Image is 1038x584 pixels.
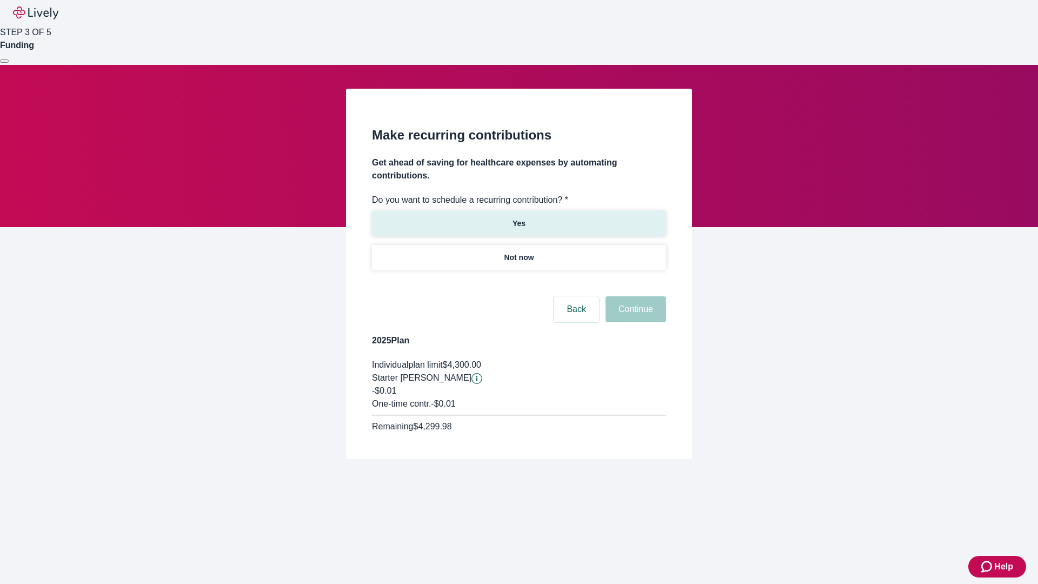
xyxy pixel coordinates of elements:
[372,245,666,270] button: Not now
[471,373,482,384] svg: Starter penny details
[513,218,525,229] p: Yes
[981,560,994,573] svg: Zendesk support icon
[471,373,482,384] button: Lively will contribute $0.01 to establish your account
[372,422,413,431] span: Remaining
[372,125,666,145] h2: Make recurring contributions
[504,252,534,263] p: Not now
[372,211,666,236] button: Yes
[372,386,396,395] span: -$0.01
[372,360,443,369] span: Individual plan limit
[372,194,568,207] label: Do you want to schedule a recurring contribution? *
[431,399,455,408] span: - $0.01
[372,399,431,408] span: One-time contr.
[413,422,451,431] span: $4,299.98
[13,6,58,19] img: Lively
[372,156,666,182] h4: Get ahead of saving for healthcare expenses by automating contributions.
[372,334,666,347] h4: 2025 Plan
[554,296,599,322] button: Back
[372,373,471,382] span: Starter [PERSON_NAME]
[994,560,1013,573] span: Help
[443,360,481,369] span: $4,300.00
[968,556,1026,578] button: Zendesk support iconHelp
